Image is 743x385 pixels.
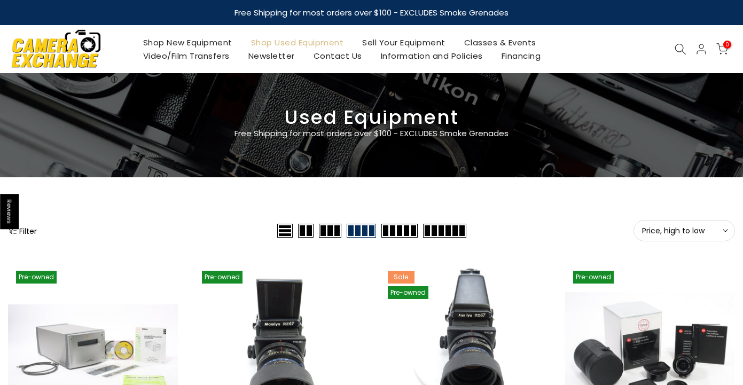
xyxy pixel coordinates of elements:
[134,36,241,49] a: Shop New Equipment
[716,43,728,55] a: 0
[304,49,371,62] a: Contact Us
[371,49,492,62] a: Information and Policies
[239,49,304,62] a: Newsletter
[8,225,37,236] button: Show filters
[8,111,735,124] h3: Used Equipment
[353,36,455,49] a: Sell Your Equipment
[723,41,731,49] span: 0
[455,36,545,49] a: Classes & Events
[134,49,239,62] a: Video/Film Transfers
[633,220,735,241] button: Price, high to low
[171,127,572,140] p: Free Shipping for most orders over $100 - EXCLUDES Smoke Grenades
[642,226,726,235] span: Price, high to low
[241,36,353,49] a: Shop Used Equipment
[234,7,509,18] strong: Free Shipping for most orders over $100 - EXCLUDES Smoke Grenades
[492,49,550,62] a: Financing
